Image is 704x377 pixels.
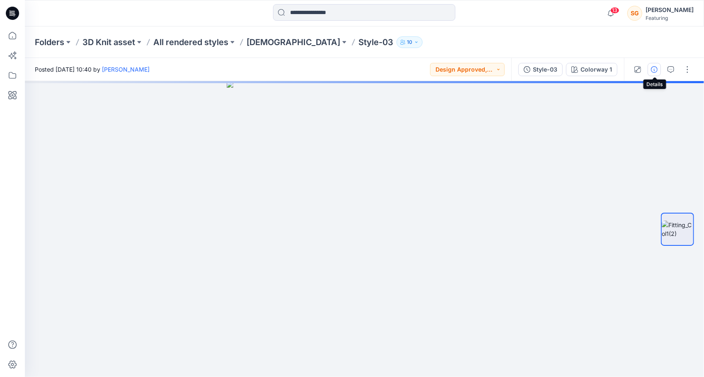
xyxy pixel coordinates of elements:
[610,7,619,14] span: 13
[358,36,393,48] p: Style-03
[247,36,340,48] a: [DEMOGRAPHIC_DATA]
[227,81,502,377] img: eyJhbGciOiJIUzI1NiIsImtpZCI6IjAiLCJzbHQiOiJzZXMiLCJ0eXAiOiJKV1QifQ.eyJkYXRhIjp7InR5cGUiOiJzdG9yYW...
[407,38,412,47] p: 10
[153,36,228,48] a: All rendered styles
[397,36,423,48] button: 10
[533,65,557,74] div: Style-03
[35,65,150,74] span: Posted [DATE] 10:40 by
[82,36,135,48] a: 3D Knit asset
[518,63,563,76] button: Style-03
[102,66,150,73] a: [PERSON_NAME]
[566,63,617,76] button: Colorway 1
[627,6,642,21] div: SG
[35,36,64,48] a: Folders
[646,5,694,15] div: [PERSON_NAME]
[581,65,612,74] div: Colorway 1
[648,63,661,76] button: Details
[662,221,693,238] img: Fitting_Col1(2)
[646,15,694,21] div: Featuring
